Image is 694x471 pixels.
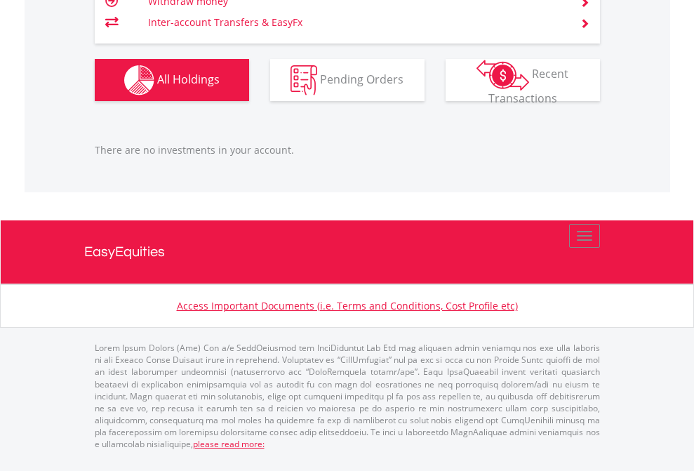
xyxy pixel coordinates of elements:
[95,143,600,157] p: There are no investments in your account.
[270,59,425,101] button: Pending Orders
[157,71,220,86] span: All Holdings
[84,220,610,284] a: EasyEquities
[446,59,600,101] button: Recent Transactions
[320,71,403,86] span: Pending Orders
[193,438,265,450] a: please read more:
[95,342,600,450] p: Lorem Ipsum Dolors (Ame) Con a/e SeddOeiusmod tem InciDiduntut Lab Etd mag aliquaen admin veniamq...
[476,60,529,91] img: transactions-zar-wht.png
[124,65,154,95] img: holdings-wht.png
[291,65,317,95] img: pending_instructions-wht.png
[148,12,563,33] td: Inter-account Transfers & EasyFx
[95,59,249,101] button: All Holdings
[177,299,518,312] a: Access Important Documents (i.e. Terms and Conditions, Cost Profile etc)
